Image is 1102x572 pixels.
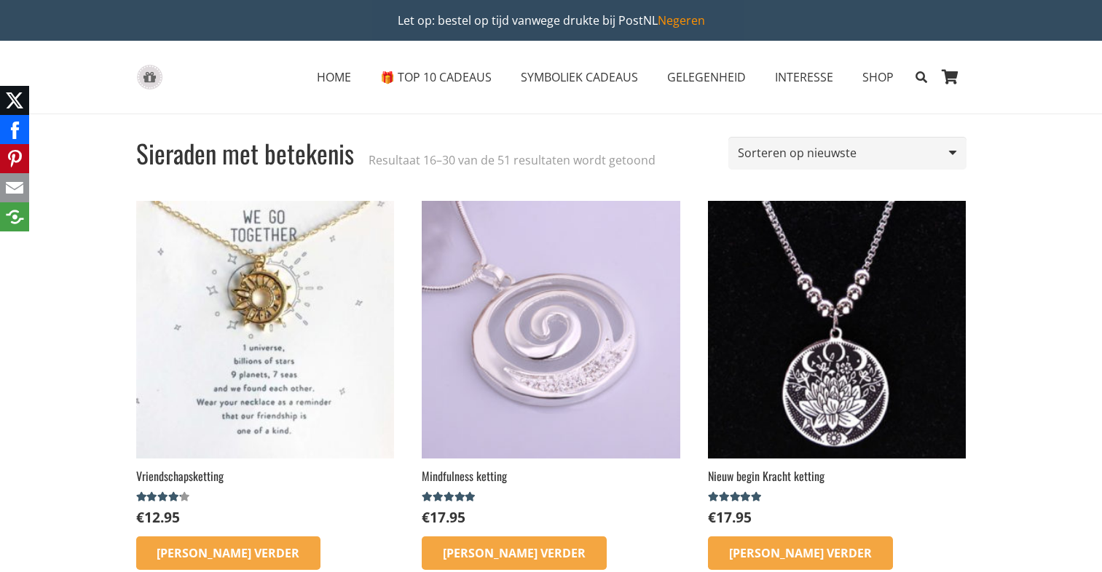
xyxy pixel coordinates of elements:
a: Lees meer over “Mindfulness ketting” [422,536,607,570]
a: INTERESSEINTERESSE Menu [760,59,848,95]
a: SYMBOLIEK CADEAUSSYMBOLIEK CADEAUS Menu [506,59,653,95]
a: Lees meer over “Vriendschapsketting” [136,536,321,570]
a: Winkelwagen [934,41,967,114]
div: Gewaardeerd 5.00 uit 5 [422,491,478,503]
a: gift-box-icon-grey-inspirerendwinkelen [136,65,163,90]
a: GELEGENHEIDGELEGENHEID Menu [653,59,760,95]
h2: Nieuw begin Kracht ketting [708,468,966,484]
span: Gewaardeerd uit 5 [136,491,181,503]
a: 🎁 TOP 10 CADEAUS🎁 TOP 10 CADEAUS Menu [366,59,506,95]
a: Mindfulness kettingGewaardeerd 5.00 uit 5 €17.95 [422,201,680,527]
span: INTERESSE [775,69,833,85]
span: SHOP [862,69,894,85]
h2: Vriendschapsketting [136,468,394,484]
span: 🎁 TOP 10 CADEAUS [380,69,492,85]
a: Lees meer over “Nieuw begin Kracht ketting” [708,536,893,570]
div: Gewaardeerd 5.00 uit 5 [708,491,764,503]
h1: Sieraden met betekenis [136,137,354,170]
a: SHOPSHOP Menu [848,59,908,95]
span: € [136,507,144,527]
span: Gewaardeerd uit 5 [708,491,764,503]
a: Nieuw begin Kracht kettingGewaardeerd 5.00 uit 5 €17.95 [708,201,966,527]
img: Prachtige Symbolische Zilveren Ketting met speciale betekenis voor Gecentreerd zijn, kracht en je... [422,201,680,458]
p: Resultaat 16–30 van de 51 resultaten wordt getoond [369,151,656,169]
img: Bijzonder mooi symbolische ketting voor innerlijke kracht - cadeau inspirerendwinkelen.nl [708,201,966,458]
span: HOME [317,69,351,85]
bdi: 12.95 [136,507,180,527]
a: Zoeken [908,59,934,95]
a: VriendschapskettingGewaardeerd 4.00 uit 5 €12.95 [136,201,394,527]
a: HOMEHOME Menu [302,59,366,95]
span: € [422,507,430,527]
select: Winkelbestelling [728,137,966,170]
span: € [708,507,716,527]
span: GELEGENHEID [667,69,746,85]
a: Negeren [658,12,705,28]
bdi: 17.95 [708,507,752,527]
bdi: 17.95 [422,507,465,527]
img: Persoonlijke cadeau vriendschap vriendin ketting - bestel op inspirerendwinkelen.nl [136,201,394,458]
span: Gewaardeerd uit 5 [422,491,478,503]
span: SYMBOLIEK CADEAUS [521,69,638,85]
h2: Mindfulness ketting [422,468,680,484]
div: Gewaardeerd 4.00 uit 5 [136,491,192,503]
